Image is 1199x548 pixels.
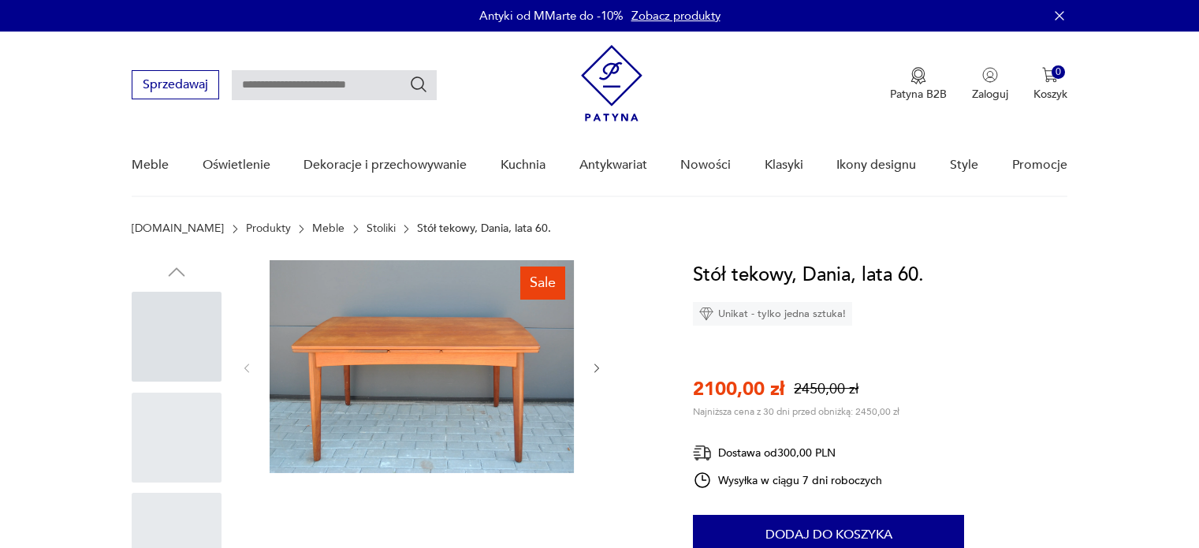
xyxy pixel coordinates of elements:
[1033,87,1067,102] p: Koszyk
[203,135,270,196] a: Oświetlenie
[693,405,899,418] p: Najniższa cena z 30 dni przed obniżką: 2450,00 zł
[765,135,803,196] a: Klasyki
[501,135,546,196] a: Kuchnia
[246,222,291,235] a: Produkty
[890,67,947,102] button: Patyna B2B
[132,80,219,91] a: Sprzedawaj
[132,222,224,235] a: [DOMAIN_NAME]
[794,379,858,399] p: 2450,00 zł
[520,267,565,300] div: Sale
[579,135,647,196] a: Antykwariat
[693,471,882,490] div: Wysyłka w ciągu 7 dni roboczych
[312,222,344,235] a: Meble
[479,8,624,24] p: Antyki od MMarte do -10%
[417,222,551,235] p: Stół tekowy, Dania, lata 60.
[836,135,916,196] a: Ikony designu
[367,222,396,235] a: Stoliki
[581,45,642,121] img: Patyna - sklep z meblami i dekoracjami vintage
[950,135,978,196] a: Style
[1012,135,1067,196] a: Promocje
[972,67,1008,102] button: Zaloguj
[890,67,947,102] a: Ikona medaluPatyna B2B
[972,87,1008,102] p: Zaloguj
[693,443,882,463] div: Dostawa od 300,00 PLN
[680,135,731,196] a: Nowości
[132,70,219,99] button: Sprzedawaj
[693,376,784,402] p: 2100,00 zł
[631,8,721,24] a: Zobacz produkty
[890,87,947,102] p: Patyna B2B
[409,75,428,94] button: Szukaj
[132,135,169,196] a: Meble
[1033,67,1067,102] button: 0Koszyk
[693,260,924,290] h1: Stół tekowy, Dania, lata 60.
[910,67,926,84] img: Ikona medalu
[303,135,467,196] a: Dekoracje i przechowywanie
[693,302,852,326] div: Unikat - tylko jedna sztuka!
[699,307,713,321] img: Ikona diamentu
[1042,67,1058,83] img: Ikona koszyka
[1052,65,1065,79] div: 0
[270,260,574,473] img: Zdjęcie produktu Stół tekowy, Dania, lata 60.
[693,443,712,463] img: Ikona dostawy
[982,67,998,83] img: Ikonka użytkownika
